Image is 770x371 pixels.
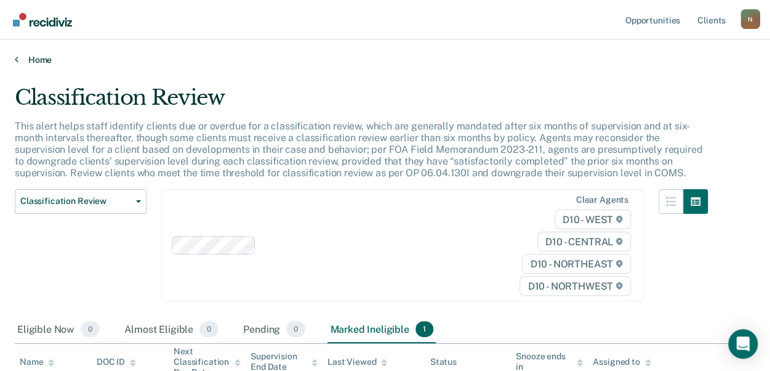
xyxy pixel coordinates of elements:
[740,9,760,29] button: Profile dropdown button
[519,276,630,296] span: D10 - NORTHWEST
[728,329,758,359] div: Open Intercom Messenger
[15,316,102,343] div: Eligible Now0
[15,120,702,179] p: This alert helps staff identify clients due or overdue for a classification review, which are gen...
[20,196,131,206] span: Classification Review
[20,357,54,367] div: Name
[522,254,630,274] span: D10 - NORTHEAST
[286,321,305,337] span: 0
[415,321,433,337] span: 1
[199,321,219,337] span: 0
[15,189,146,214] button: Classification Review
[327,316,436,343] div: Marked Ineligible1
[593,357,651,367] div: Assigned to
[122,316,221,343] div: Almost Eligible0
[13,13,72,26] img: Recidiviz
[97,357,136,367] div: DOC ID
[576,195,628,205] div: Clear agents
[430,357,457,367] div: Status
[241,316,308,343] div: Pending0
[15,85,708,120] div: Classification Review
[555,210,631,229] span: D10 - WEST
[740,9,760,29] div: N
[537,232,631,251] span: D10 - CENTRAL
[15,54,755,65] a: Home
[327,357,387,367] div: Last Viewed
[81,321,100,337] span: 0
